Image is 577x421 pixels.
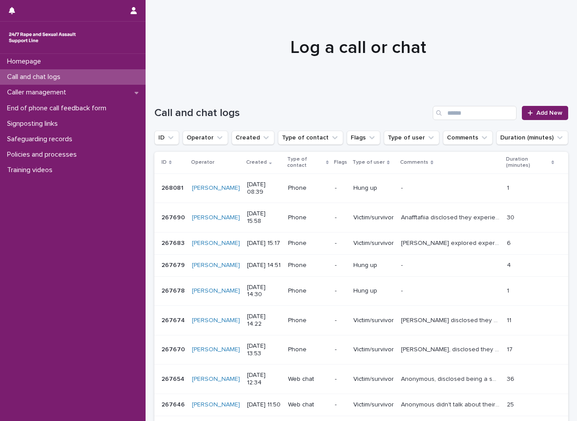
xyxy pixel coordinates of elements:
[192,240,240,247] a: [PERSON_NAME]
[507,183,511,192] p: 1
[401,260,405,269] p: -
[353,317,394,324] p: Victim/survivor
[507,238,513,247] p: 6
[161,212,187,222] p: 267690
[192,287,240,295] a: [PERSON_NAME]
[192,184,240,192] a: [PERSON_NAME]
[334,158,347,167] p: Flags
[154,276,568,306] tr: 267678267678 [PERSON_NAME] [DATE] 14:30Phone-Hung up-- 11
[161,315,187,324] p: 267674
[192,214,240,222] a: [PERSON_NAME]
[192,346,240,353] a: [PERSON_NAME]
[246,158,267,167] p: Created
[335,184,346,192] p: -
[507,399,516,409] p: 25
[335,287,346,295] p: -
[353,262,394,269] p: Hung up
[353,240,394,247] p: Victim/survivor
[288,317,328,324] p: Phone
[401,286,405,295] p: -
[4,73,67,81] p: Call and chat logs
[232,131,274,145] button: Created
[288,240,328,247] p: Phone
[154,394,568,416] tr: 267646267646 [PERSON_NAME] [DATE] 11:50Web chat-Victim/survivorAnonymous didn't talk about their ...
[401,212,501,222] p: Anafftafiia disclosed they experienced S.V by dad when they were 13. Visitor explored feelings ar...
[401,399,501,409] p: Anonymous didn't talk about their experience of when there were 17. They explored feelings around...
[353,287,394,295] p: Hung up
[247,342,281,357] p: [DATE] 13:53
[335,376,346,383] p: -
[433,106,517,120] input: Search
[335,401,346,409] p: -
[335,262,346,269] p: -
[507,260,513,269] p: 4
[288,184,328,192] p: Phone
[288,376,328,383] p: Web chat
[4,104,113,113] p: End of phone call feedback form
[247,284,281,299] p: [DATE] 14:30
[401,374,501,383] p: Anonymous, disclosed being a survivor. They explored feelings around impact of the abuse on them ...
[507,344,514,353] p: 17
[496,131,568,145] button: Duration (minutes)
[247,372,281,387] p: [DATE] 12:34
[247,401,281,409] p: [DATE] 11:50
[353,376,394,383] p: Victim/survivor
[288,287,328,295] p: Phone
[288,346,328,353] p: Phone
[278,131,343,145] button: Type of contact
[443,131,493,145] button: Comments
[353,346,394,353] p: Victim/survivor
[192,376,240,383] a: [PERSON_NAME]
[353,214,394,222] p: Victim/survivor
[287,154,324,171] p: Type of contact
[247,262,281,269] p: [DATE] 14:51
[183,131,228,145] button: Operator
[401,344,501,353] p: Kelvin, disclosed they experienced S.V when they were 9 by someone who was the same age as them. ...
[401,315,501,324] p: Tom disclosed they experienced S.V by a someone when they went for a sleep over at his place, Vis...
[288,262,328,269] p: Phone
[4,150,84,159] p: Policies and processes
[288,214,328,222] p: Phone
[335,214,346,222] p: -
[161,374,186,383] p: 267654
[161,158,167,167] p: ID
[247,313,281,328] p: [DATE] 14:22
[400,158,428,167] p: Comments
[4,88,73,97] p: Caller management
[154,365,568,394] tr: 267654267654 [PERSON_NAME] [DATE] 12:34Web chat-Victim/survivorAnonymous, disclosed being a survi...
[506,154,549,171] p: Duration (minutes)
[353,401,394,409] p: Victim/survivor
[507,286,511,295] p: 1
[154,232,568,254] tr: 267683267683 [PERSON_NAME] [DATE] 15:17Phone-Victim/survivor[PERSON_NAME] explored experience of ...
[161,183,185,192] p: 268081
[335,240,346,247] p: -
[154,335,568,365] tr: 267670267670 [PERSON_NAME] [DATE] 13:53Phone-Victim/survivor[PERSON_NAME], disclosed they experie...
[4,57,48,66] p: Homepage
[154,173,568,203] tr: 268081268081 [PERSON_NAME] [DATE] 08:39Phone-Hung up-- 11
[4,166,60,174] p: Training videos
[4,120,65,128] p: Signposting links
[347,131,380,145] button: Flags
[161,286,187,295] p: 267678
[154,131,179,145] button: ID
[536,110,562,116] span: Add New
[507,315,513,324] p: 11
[191,158,214,167] p: Operator
[192,401,240,409] a: [PERSON_NAME]
[154,203,568,233] tr: 267690267690 [PERSON_NAME] [DATE] 15:58Phone-Victim/survivorAnafftafiia disclosed they experience...
[384,131,439,145] button: Type of user
[161,399,187,409] p: 267646
[352,158,385,167] p: Type of user
[522,106,568,120] a: Add New
[154,254,568,276] tr: 267679267679 [PERSON_NAME] [DATE] 14:51Phone-Hung up-- 44
[401,183,405,192] p: -
[154,107,429,120] h1: Call and chat logs
[288,401,328,409] p: Web chat
[353,184,394,192] p: Hung up
[161,344,187,353] p: 267670
[401,238,501,247] p: Laura explored experience of S.V by partner last night, call ended abruptly while they were explo...
[161,238,186,247] p: 267683
[192,262,240,269] a: [PERSON_NAME]
[247,240,281,247] p: [DATE] 15:17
